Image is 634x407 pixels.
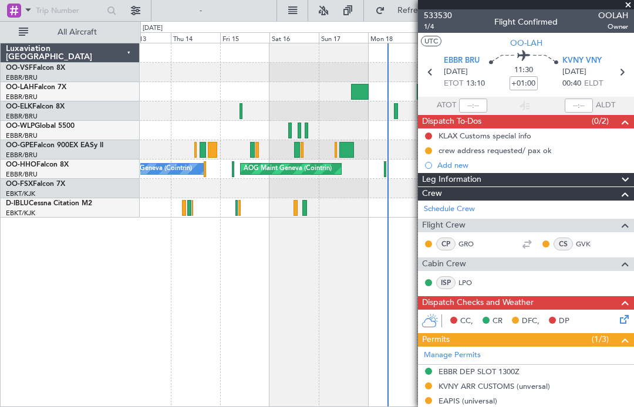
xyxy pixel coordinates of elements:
a: EBBR/BRU [6,151,38,160]
a: OO-FSXFalcon 7X [6,181,65,188]
span: OO-HHO [6,161,36,168]
span: ETOT [444,78,463,90]
a: Manage Permits [424,350,481,361]
span: [DATE] [444,66,468,78]
span: Cabin Crew [422,257,466,271]
a: EBKT/KJK [6,209,35,218]
span: Dispatch To-Dos [422,115,481,128]
span: Crew [422,187,442,201]
span: OO-GPE [6,142,33,149]
a: Schedule Crew [424,203,475,215]
div: CS [554,238,573,250]
span: 11:30 [514,65,533,76]
span: OO-LAH [510,37,542,49]
button: All Aircraft [13,23,127,42]
a: EBBR/BRU [6,112,38,121]
span: Owner [598,22,628,32]
span: (1/3) [592,333,609,345]
a: D-IBLUCessna Citation M2 [6,200,92,207]
div: Thu 14 [171,32,220,43]
div: KVNY ARR CUSTOMS (unversal) [439,381,550,391]
a: OO-ELKFalcon 8X [6,103,65,110]
input: --:-- [459,99,487,113]
span: OO-FSX [6,181,33,188]
span: OO-WLP [6,123,35,130]
div: CP [436,238,456,250]
span: ATOT [437,100,456,111]
span: Flight Crew [422,219,466,232]
span: 533530 [424,9,452,22]
a: GRO [458,239,485,249]
div: EAPIS (universal) [439,396,497,406]
div: ISP [436,276,456,289]
div: EBBR DEP SLOT 1300Z [439,367,520,377]
span: Refresh [387,6,437,15]
a: OO-LAHFalcon 7X [6,84,66,91]
span: Dispatch Checks and Weather [422,296,534,310]
a: EBBR/BRU [6,93,38,101]
span: OO-VSF [6,65,33,72]
a: LPO [458,277,485,288]
div: crew address requested/ pax ok [439,145,552,155]
a: EBBR/BRU [6,170,38,179]
div: Sat 16 [269,32,319,43]
span: [DATE] [562,66,586,78]
span: KVNY VNY [562,55,602,67]
a: OO-WLPGlobal 5500 [6,123,75,130]
span: 00:40 [562,78,581,90]
div: A/C Unavailable Geneva (Cointrin) [89,160,192,178]
a: EBBR/BRU [6,131,38,140]
span: Permits [422,333,450,347]
div: Tue 19 [417,32,467,43]
a: GVK [576,239,602,249]
div: Add new [437,160,628,170]
span: CR [493,316,503,327]
div: Mon 18 [368,32,417,43]
div: Sun 17 [319,32,368,43]
span: OO-LAH [6,84,34,91]
span: (0/2) [592,115,609,127]
span: ALDT [596,100,615,111]
span: OO-ELK [6,103,32,110]
a: OO-HHOFalcon 8X [6,161,69,168]
a: OO-GPEFalcon 900EX EASy II [6,142,103,149]
div: AOG Maint Geneva (Cointrin) [244,160,332,178]
a: OO-VSFFalcon 8X [6,65,65,72]
span: OOLAH [598,9,628,22]
span: D-IBLU [6,200,29,207]
div: Flight Confirmed [494,16,558,28]
div: KLAX Customs special info [439,131,531,141]
span: EBBR BRU [444,55,480,67]
button: Refresh [370,1,440,20]
span: 13:10 [466,78,485,90]
div: [DATE] [143,23,163,33]
a: EBBR/BRU [6,73,38,82]
a: EBKT/KJK [6,189,35,198]
div: Fri 15 [220,32,269,43]
span: 1/4 [424,22,452,32]
span: CC, [460,316,473,327]
span: All Aircraft [31,28,124,36]
span: ELDT [584,78,603,90]
input: Trip Number [36,2,103,19]
div: Wed 13 [122,32,171,43]
span: DFC, [522,316,539,327]
span: Leg Information [422,173,481,186]
button: UTC [421,36,441,46]
span: DP [559,316,569,327]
